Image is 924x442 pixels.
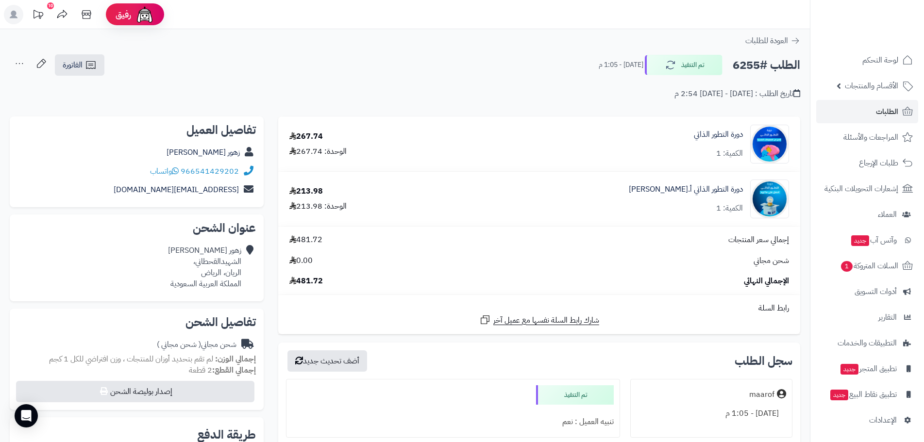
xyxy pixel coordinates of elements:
[135,5,154,24] img: ai-face.png
[536,385,614,405] div: تم التنفيذ
[816,357,918,380] a: تطبيق المتجرجديد
[816,254,918,278] a: السلات المتروكة1
[289,146,347,157] div: الوحدة: 267.74
[629,184,743,195] a: دورة التطور الذاتي أ.[PERSON_NAME]
[816,203,918,226] a: العملاء
[840,259,898,273] span: السلات المتروكة
[841,261,853,272] span: 1
[289,276,323,287] span: 481.72
[735,355,792,367] h3: سجل الطلب
[728,234,789,246] span: إجمالي سعر المنتجات
[816,100,918,123] a: الطلبات
[215,353,256,365] strong: إجمالي الوزن:
[694,129,743,140] a: دورة التطور الذاتي
[197,429,256,441] h2: طريقة الدفع
[829,388,897,401] span: تطبيق نقاط البيع
[862,53,898,67] span: لوحة التحكم
[878,208,897,221] span: العملاء
[289,186,323,197] div: 213.98
[599,60,643,70] small: [DATE] - 1:05 م
[850,233,897,247] span: وآتس آب
[716,203,743,214] div: الكمية: 1
[17,316,256,328] h2: تفاصيل الشحن
[843,131,898,144] span: المراجعات والأسئلة
[838,336,897,350] span: التطبيقات والخدمات
[845,79,898,93] span: الأقسام والمنتجات
[15,404,38,427] div: Open Intercom Messenger
[114,184,239,196] a: [EMAIL_ADDRESS][DOMAIN_NAME]
[212,364,256,376] strong: إجمالي القطع:
[289,201,347,212] div: الوحدة: 213.98
[851,235,869,246] span: جديد
[289,255,313,266] span: 0.00
[816,151,918,175] a: طلبات الإرجاع
[116,9,131,20] span: رفيق
[876,105,898,118] span: الطلبات
[878,311,897,324] span: التقارير
[816,331,918,355] a: التطبيقات والخدمات
[17,124,256,136] h2: تفاصيل العميل
[751,125,789,164] img: 1756985104-%D8%A7%D9%84%D8%AA%D8%AD%D8%B1%D8%B1%20%D9%85%D9%86%20%D8%A7%D9%84%D8%B6%D8%BA%D9%88%D...
[855,285,897,298] span: أدوات التسويق
[816,177,918,200] a: إشعارات التحويلات البنكية
[26,5,50,27] a: تحديثات المنصة
[479,314,599,326] a: شارك رابط السلة نفسها مع عميل آخر
[816,383,918,406] a: تطبيق نقاط البيعجديد
[745,35,800,47] a: العودة للطلبات
[157,339,236,350] div: شحن مجاني
[749,389,774,400] div: maarof
[493,315,599,326] span: شارك رابط السلة نفسها مع عميل آخر
[645,55,722,75] button: تم التنفيذ
[733,55,800,75] h2: الطلب #6255
[168,245,241,289] div: زهور [PERSON_NAME] الشهيدالقحطاني، الريان، الرياض المملكة العربية السعودية
[840,364,858,375] span: جديد
[289,131,323,142] div: 267.74
[751,180,789,218] img: 1756985836-%D8%A7%D8%AD%D8%B5%D9%84%20%D8%B9%D9%84%D9%8A%20%D9%85%D8%A7%D8%AA%D8%B1%D9%8A%D8%AF-9...
[716,148,743,159] div: الكمية: 1
[637,404,786,423] div: [DATE] - 1:05 م
[292,412,614,431] div: تنبيه العميل : نعم
[816,409,918,432] a: الإعدادات
[859,156,898,170] span: طلبات الإرجاع
[674,88,800,99] div: تاريخ الطلب : [DATE] - [DATE] 2:54 م
[816,49,918,72] a: لوحة التحكم
[167,147,240,158] a: زهور [PERSON_NAME]
[17,222,256,234] h2: عنوان الشحن
[840,362,897,376] span: تطبيق المتجر
[816,126,918,149] a: المراجعات والأسئلة
[289,234,322,246] span: 481.72
[869,413,897,427] span: الإعدادات
[49,353,213,365] span: لم تقم بتحديد أوزان للمنتجات ، وزن افتراضي للكل 1 كجم
[150,165,179,177] a: واتساب
[189,364,256,376] small: 2 قطعة
[816,280,918,303] a: أدوات التسويق
[816,306,918,329] a: التقارير
[858,25,915,45] img: logo-2.png
[816,229,918,252] a: وآتس آبجديد
[55,54,104,76] a: الفاتورة
[824,182,898,196] span: إشعارات التحويلات البنكية
[16,381,254,402] button: إصدار بوليصة الشحن
[157,339,201,350] span: ( شحن مجاني )
[745,35,788,47] span: العودة للطلبات
[47,2,54,9] div: 10
[282,303,796,314] div: رابط السلة
[181,165,239,177] a: 966541429202
[744,276,789,287] span: الإجمالي النهائي
[63,59,83,71] span: الفاتورة
[754,255,789,266] span: شحن مجاني
[287,350,367,372] button: أضف تحديث جديد
[830,390,848,400] span: جديد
